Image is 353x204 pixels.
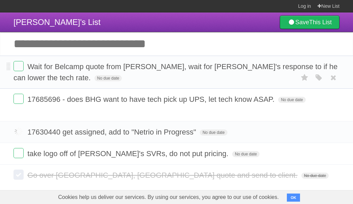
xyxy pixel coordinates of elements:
span: No due date [200,129,227,136]
span: No due date [278,97,305,103]
label: Star task [298,72,311,83]
a: SaveThis List [280,16,340,29]
label: Done [13,94,24,104]
span: 17630440 get assigned, add to "Netrio in Progress" [27,128,198,136]
label: Done [13,61,24,71]
label: Done [13,148,24,158]
span: 17685696 - does BHG want to have tech pick up UPS, let tech know ASAP. [27,95,276,104]
button: OK [287,194,300,202]
b: This List [309,19,332,26]
label: Done [13,126,24,137]
span: Wait for Belcamp quote from [PERSON_NAME], wait for [PERSON_NAME]'s response to if he can lower t... [13,62,337,82]
span: [PERSON_NAME]'s List [13,18,101,27]
span: take logo off of [PERSON_NAME]'s SVRs, do not put pricing. [27,149,230,158]
span: No due date [232,151,260,157]
span: Cookies help us deliver our services. By using our services, you agree to our use of cookies. [51,191,286,204]
span: No due date [301,173,329,179]
span: No due date [94,75,122,81]
span: Go over [GEOGRAPHIC_DATA], [GEOGRAPHIC_DATA] quote and send to client. [27,171,299,179]
label: Done [13,170,24,180]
